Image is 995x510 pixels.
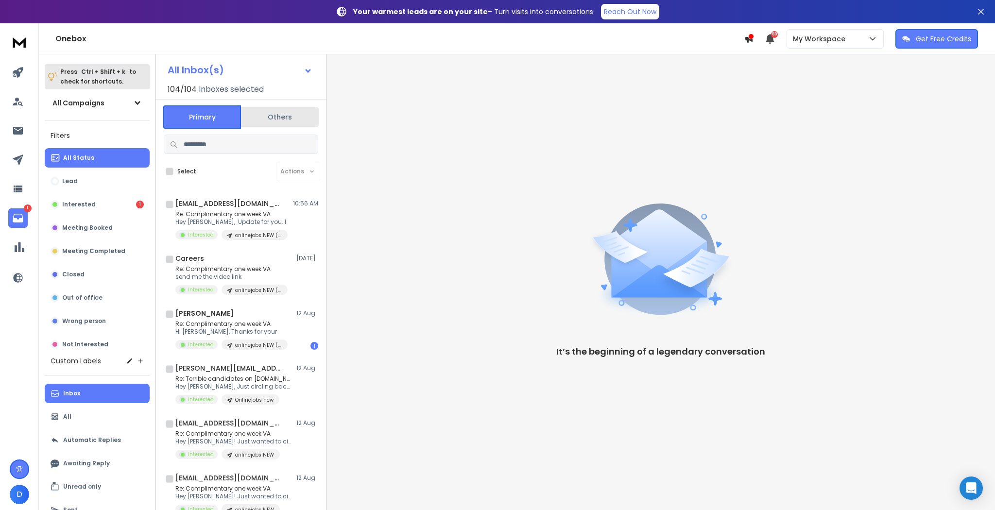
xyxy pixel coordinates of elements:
[63,154,94,162] p: All Status
[63,436,121,444] p: Automatic Replies
[62,317,106,325] p: Wrong person
[235,287,282,294] p: onlinejobs NEW ([PERSON_NAME] add to this one)
[175,199,282,208] h1: [EMAIL_ADDRESS][DOMAIN_NAME]
[10,485,29,504] button: D
[175,320,288,328] p: Re: Complimentary one week VA
[63,483,101,491] p: Unread only
[353,7,488,17] strong: Your warmest leads are on your site
[175,218,288,226] p: Hey [PERSON_NAME], Update for you. I
[62,201,96,208] p: Interested
[45,129,150,142] h3: Filters
[175,418,282,428] h1: [EMAIL_ADDRESS][DOMAIN_NAME]
[45,171,150,191] button: Lead
[188,341,214,348] p: Interested
[136,201,144,208] div: 1
[45,430,150,450] button: Automatic Replies
[175,430,292,438] p: Re: Complimentary one week VA
[175,265,288,273] p: Re: Complimentary one week VA
[163,105,241,129] button: Primary
[168,65,224,75] h1: All Inbox(s)
[62,224,113,232] p: Meeting Booked
[960,476,983,500] div: Open Intercom Messenger
[24,204,32,212] p: 1
[45,311,150,331] button: Wrong person
[296,309,318,317] p: 12 Aug
[45,288,150,307] button: Out of office
[45,195,150,214] button: Interested1
[45,241,150,261] button: Meeting Completed
[916,34,971,44] p: Get Free Credits
[241,106,319,128] button: Others
[80,66,127,77] span: Ctrl + Shift + k
[45,454,150,473] button: Awaiting Reply
[296,419,318,427] p: 12 Aug
[188,231,214,238] p: Interested
[177,168,196,175] label: Select
[175,473,282,483] h1: [EMAIL_ADDRESS][DOMAIN_NAME]
[175,383,292,391] p: Hey [PERSON_NAME], Just circling back. Were
[8,208,28,228] a: 1
[235,396,274,404] p: Onlinejobs new
[45,384,150,403] button: Inbox
[63,413,71,421] p: All
[175,254,204,263] h1: Careers
[62,177,78,185] p: Lead
[62,247,125,255] p: Meeting Completed
[601,4,659,19] a: Reach Out Now
[235,451,274,459] p: onlinejobs NEW
[63,459,110,467] p: Awaiting Reply
[310,342,318,350] div: 1
[63,390,80,397] p: Inbox
[45,477,150,496] button: Unread only
[45,335,150,354] button: Not Interested
[793,34,849,44] p: My Workspace
[62,271,85,278] p: Closed
[175,210,288,218] p: Re: Complimentary one week VA
[62,294,103,302] p: Out of office
[188,451,214,458] p: Interested
[175,363,282,373] h1: [PERSON_NAME][EMAIL_ADDRESS][DOMAIN_NAME]
[45,148,150,168] button: All Status
[52,98,104,108] h1: All Campaigns
[175,485,292,493] p: Re: Complimentary one week VA
[296,474,318,482] p: 12 Aug
[353,7,593,17] p: – Turn visits into conversations
[175,273,288,281] p: send me the video link
[296,364,318,372] p: 12 Aug
[175,375,292,383] p: Re: Terrible candidates on [DOMAIN_NAME]
[168,84,197,95] span: 104 / 104
[55,33,744,45] h1: Onebox
[10,33,29,51] img: logo
[160,60,320,80] button: All Inbox(s)
[45,93,150,113] button: All Campaigns
[175,438,292,445] p: Hey [PERSON_NAME]! Just wanted to circle
[45,407,150,426] button: All
[604,7,656,17] p: Reach Out Now
[175,493,292,500] p: Hey [PERSON_NAME]! Just wanted to circle
[175,328,288,336] p: Hi [PERSON_NAME], Thanks for your
[45,218,150,238] button: Meeting Booked
[62,340,108,348] p: Not Interested
[556,345,765,358] p: It’s the beginning of a legendary conversation
[296,255,318,262] p: [DATE]
[199,84,264,95] h3: Inboxes selected
[188,286,214,293] p: Interested
[235,232,282,239] p: onlinejobs NEW ([PERSON_NAME] add to this one)
[235,341,282,349] p: onlinejobs NEW ([PERSON_NAME] add to this one)
[771,31,778,38] span: 50
[895,29,978,49] button: Get Free Credits
[60,67,136,86] p: Press to check for shortcuts.
[175,308,234,318] h1: [PERSON_NAME]
[45,265,150,284] button: Closed
[188,396,214,403] p: Interested
[293,200,318,207] p: 10:56 AM
[51,356,101,366] h3: Custom Labels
